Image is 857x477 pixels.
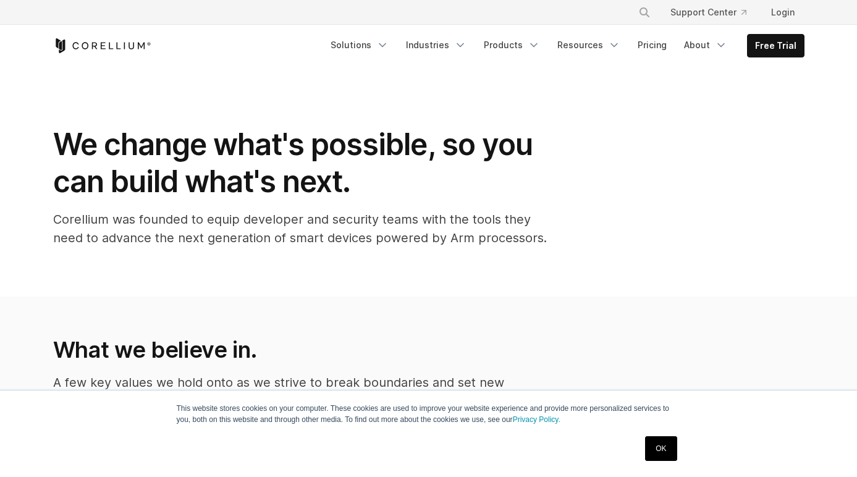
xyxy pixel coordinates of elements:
[761,1,804,23] a: Login
[630,34,674,56] a: Pricing
[177,403,681,425] p: This website stores cookies on your computer. These cookies are used to improve your website expe...
[323,34,804,57] div: Navigation Menu
[633,1,656,23] button: Search
[53,373,546,410] p: A few key values we hold onto as we strive to break boundaries and set new standards through the ...
[623,1,804,23] div: Navigation Menu
[323,34,396,56] a: Solutions
[748,35,804,57] a: Free Trial
[53,38,151,53] a: Corellium Home
[53,210,547,247] p: Corellium was founded to equip developer and security teams with the tools they need to advance t...
[399,34,474,56] a: Industries
[645,436,677,461] a: OK
[53,336,546,363] h2: What we believe in.
[550,34,628,56] a: Resources
[513,415,560,424] a: Privacy Policy.
[53,126,547,200] h1: We change what's possible, so you can build what's next.
[476,34,547,56] a: Products
[677,34,735,56] a: About
[661,1,756,23] a: Support Center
